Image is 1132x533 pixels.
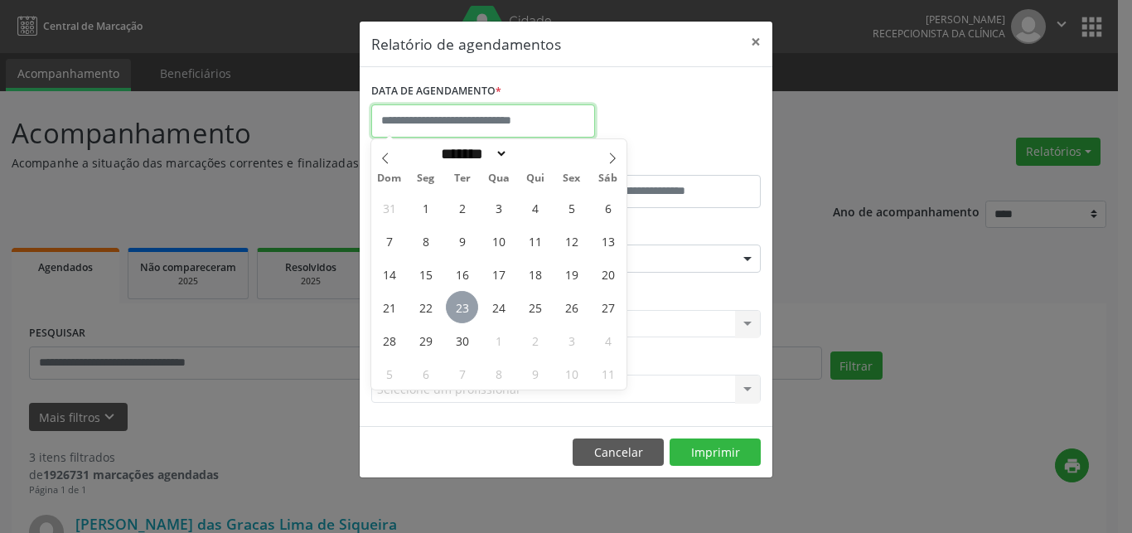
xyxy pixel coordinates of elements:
span: Outubro 1, 2025 [482,324,515,356]
span: Setembro 12, 2025 [555,225,588,257]
span: Setembro 29, 2025 [409,324,442,356]
span: Outubro 2, 2025 [519,324,551,356]
span: Setembro 2, 2025 [446,191,478,224]
button: Cancelar [573,439,664,467]
span: Setembro 19, 2025 [555,258,588,290]
button: Imprimir [670,439,761,467]
span: Setembro 30, 2025 [446,324,478,356]
span: Setembro 28, 2025 [373,324,405,356]
span: Setembro 8, 2025 [409,225,442,257]
span: Setembro 1, 2025 [409,191,442,224]
span: Setembro 10, 2025 [482,225,515,257]
span: Ter [444,173,481,184]
span: Qua [481,173,517,184]
span: Seg [408,173,444,184]
span: Setembro 26, 2025 [555,291,588,323]
span: Setembro 22, 2025 [409,291,442,323]
span: Outubro 8, 2025 [482,357,515,390]
span: Setembro 24, 2025 [482,291,515,323]
span: Outubro 4, 2025 [592,324,624,356]
span: Setembro 18, 2025 [519,258,551,290]
h5: Relatório de agendamentos [371,33,561,55]
select: Month [435,145,508,162]
span: Setembro 5, 2025 [555,191,588,224]
span: Setembro 13, 2025 [592,225,624,257]
span: Sex [554,173,590,184]
span: Setembro 25, 2025 [519,291,551,323]
label: ATÉ [570,149,761,175]
span: Agosto 31, 2025 [373,191,405,224]
span: Qui [517,173,554,184]
span: Setembro 27, 2025 [592,291,624,323]
span: Setembro 23, 2025 [446,291,478,323]
span: Setembro 9, 2025 [446,225,478,257]
span: Sáb [590,173,626,184]
span: Setembro 15, 2025 [409,258,442,290]
input: Year [508,145,563,162]
span: Setembro 3, 2025 [482,191,515,224]
span: Setembro 21, 2025 [373,291,405,323]
span: Outubro 7, 2025 [446,357,478,390]
span: Outubro 5, 2025 [373,357,405,390]
button: Close [739,22,772,62]
span: Setembro 16, 2025 [446,258,478,290]
span: Setembro 7, 2025 [373,225,405,257]
span: Setembro 17, 2025 [482,258,515,290]
span: Outubro 6, 2025 [409,357,442,390]
span: Setembro 6, 2025 [592,191,624,224]
span: Setembro 11, 2025 [519,225,551,257]
span: Outubro 11, 2025 [592,357,624,390]
span: Setembro 4, 2025 [519,191,551,224]
span: Setembro 14, 2025 [373,258,405,290]
span: Setembro 20, 2025 [592,258,624,290]
label: DATA DE AGENDAMENTO [371,79,501,104]
span: Dom [371,173,408,184]
span: Outubro 9, 2025 [519,357,551,390]
span: Outubro 10, 2025 [555,357,588,390]
span: Outubro 3, 2025 [555,324,588,356]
